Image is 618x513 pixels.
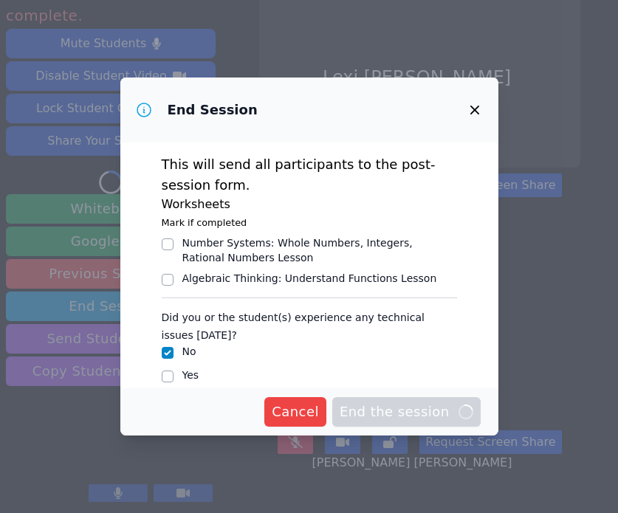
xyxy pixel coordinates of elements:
small: Mark if completed [162,217,247,228]
span: End the session [340,402,473,422]
button: End the session [332,397,481,427]
button: Cancel [264,397,326,427]
h3: End Session [168,101,258,119]
div: Number Systems : Whole Numbers, Integers, Rational Numbers Lesson [182,235,457,265]
h3: Worksheets [162,196,457,213]
span: Cancel [272,402,319,422]
p: This will send all participants to the post-session form. [162,154,457,196]
div: Algebraic Thinking : Understand Functions Lesson [182,271,437,286]
label: Yes [182,369,199,381]
label: No [182,345,196,357]
legend: Did you or the student(s) experience any technical issues [DATE]? [162,304,457,344]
